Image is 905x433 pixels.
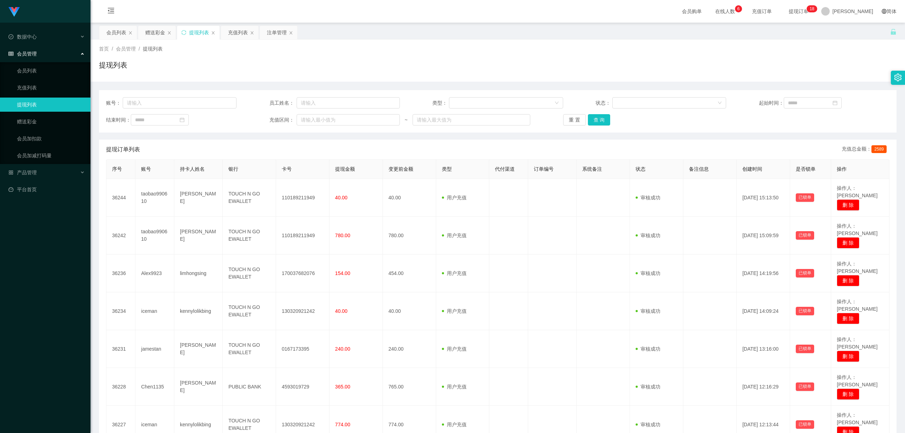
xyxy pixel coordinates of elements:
[335,308,348,314] span: 40.00
[737,368,790,406] td: [DATE] 12:16:29
[135,292,174,330] td: iceman
[128,31,133,35] i: 图标: close
[276,254,329,292] td: 170037682076
[135,217,174,254] td: taobao990610
[432,99,449,107] span: 类型：
[837,199,859,211] button: 删 除
[223,292,276,330] td: TOUCH N GO EWALLET
[267,26,287,39] div: 注单管理
[837,223,877,236] span: 操作人：[PERSON_NAME]
[842,145,889,154] div: 充值总金额：
[135,254,174,292] td: Alex9923
[636,346,660,352] span: 审核成功
[837,337,877,350] span: 操作人：[PERSON_NAME]
[636,270,660,276] span: 审核成功
[8,170,37,175] span: 产品管理
[8,51,13,56] i: 图标: table
[796,345,814,353] button: 已锁单
[106,179,135,217] td: 36244
[17,81,85,95] a: 充值列表
[837,237,859,248] button: 删 除
[8,34,37,40] span: 数据中心
[228,26,248,39] div: 充值列表
[223,179,276,217] td: TOUCH N GO EWALLET
[837,166,847,172] span: 操作
[748,9,775,14] span: 充值订单
[181,30,186,35] i: 图标: sync
[555,101,559,106] i: 图标: down
[796,231,814,240] button: 已锁单
[8,7,20,17] img: logo.9652507e.png
[737,179,790,217] td: [DATE] 15:13:50
[335,346,350,352] span: 240.00
[534,166,554,172] span: 订单编号
[106,217,135,254] td: 36242
[796,193,814,202] button: 已锁单
[174,292,223,330] td: kennylolikbing
[742,166,762,172] span: 创建时间
[189,26,209,39] div: 提现列表
[383,292,436,330] td: 40.00
[737,254,790,292] td: [DATE] 14:19:56
[442,195,467,200] span: 用户充值
[250,31,254,35] i: 图标: close
[335,166,355,172] span: 提现金额
[174,254,223,292] td: limhongsing
[17,148,85,163] a: 会员加减打码量
[135,368,174,406] td: Chen1135
[383,179,436,217] td: 40.00
[796,307,814,315] button: 已锁单
[636,166,646,172] span: 状态
[145,26,165,39] div: 赠送彩金
[276,292,329,330] td: 130320921242
[17,64,85,78] a: 会员列表
[335,422,350,427] span: 774.00
[563,114,586,125] button: 重 置
[180,117,185,122] i: 图标: calendar
[276,330,329,368] td: 0167173395
[837,374,877,387] span: 操作人：[PERSON_NAME]
[894,74,902,81] i: 图标: setting
[837,275,859,286] button: 删 除
[223,330,276,368] td: TOUCH N GO EWALLET
[718,101,722,106] i: 图标: down
[596,99,612,107] span: 状态：
[269,116,297,124] span: 充值区间：
[106,26,126,39] div: 会员列表
[383,254,436,292] td: 454.00
[400,116,413,124] span: ~
[276,368,329,406] td: 4593019729
[335,233,350,238] span: 780.00
[796,269,814,277] button: 已锁单
[174,179,223,217] td: [PERSON_NAME]
[112,166,122,172] span: 序号
[837,313,859,324] button: 删 除
[174,368,223,406] td: [PERSON_NAME]
[223,254,276,292] td: TOUCH N GO EWALLET
[495,166,515,172] span: 代付渠道
[335,270,350,276] span: 154.00
[737,292,790,330] td: [DATE] 14:09:24
[837,388,859,400] button: 删 除
[737,217,790,254] td: [DATE] 15:09:59
[837,351,859,362] button: 删 除
[17,131,85,146] a: 会员加扣款
[737,330,790,368] td: [DATE] 13:16:00
[833,100,837,105] i: 图标: calendar
[383,217,436,254] td: 780.00
[269,99,297,107] span: 员工姓名：
[276,179,329,217] td: 110189211949
[297,97,400,109] input: 请输入
[588,114,611,125] button: 查 询
[389,166,413,172] span: 变更前金额
[289,31,293,35] i: 图标: close
[837,412,877,425] span: 操作人：[PERSON_NAME]
[712,9,738,14] span: 在线人数
[17,98,85,112] a: 提现列表
[211,31,215,35] i: 图标: close
[135,179,174,217] td: taobao990610
[807,5,817,12] sup: 18
[442,384,467,390] span: 用户充值
[810,5,812,12] p: 1
[442,166,452,172] span: 类型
